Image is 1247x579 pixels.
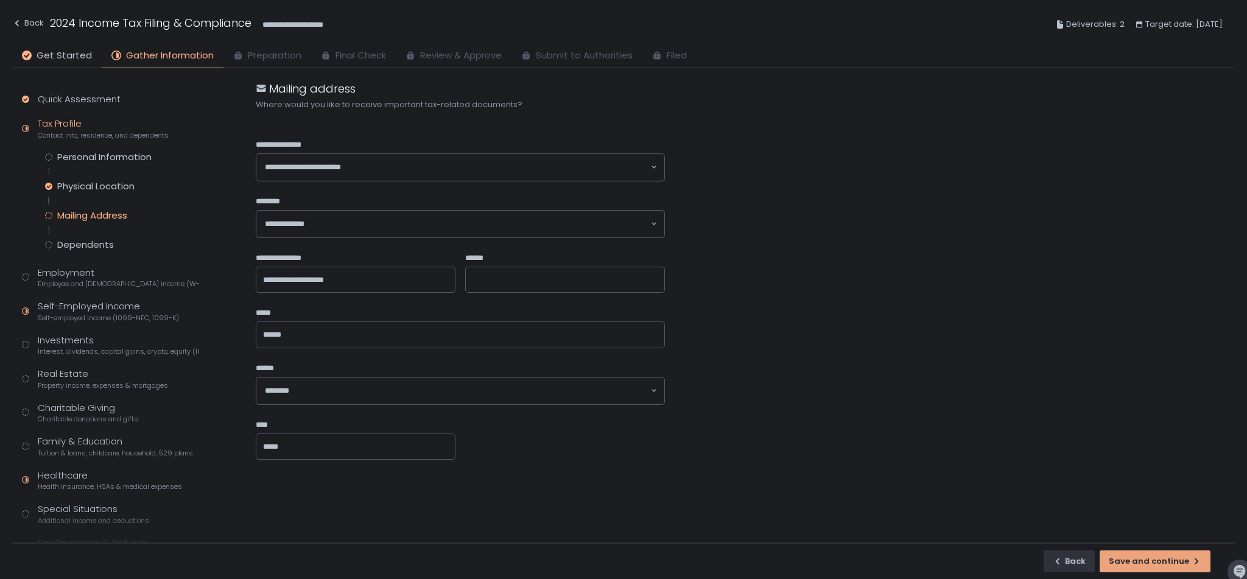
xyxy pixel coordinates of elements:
[256,377,664,404] div: Search for option
[1109,556,1201,567] div: Save and continue
[57,180,135,192] div: Physical Location
[667,49,687,63] span: Filed
[50,15,251,31] h1: 2024 Income Tax Filing & Compliance
[38,449,193,458] span: Tuition & loans, childcare, household, 529 plans
[1044,550,1095,572] button: Back
[420,49,502,63] span: Review & Approve
[38,415,138,424] span: Charitable donations and gifts
[57,239,114,251] div: Dependents
[335,49,386,63] span: Final Check
[57,209,127,222] div: Mailing Address
[38,314,179,323] span: Self-employed income (1099-NEC, 1099-K)
[37,49,92,63] span: Get Started
[38,381,168,390] span: Property income, expenses & mortgages
[256,211,664,237] div: Search for option
[302,385,650,397] input: Search for option
[38,502,149,525] div: Special Situations
[38,131,169,140] span: Contact info, residence, and dependents
[57,151,152,163] div: Personal Information
[38,93,121,107] div: Quick Assessment
[12,16,44,30] div: Back
[38,117,169,140] div: Tax Profile
[38,279,199,289] span: Employee and [DEMOGRAPHIC_DATA] income (W-2s)
[38,300,179,323] div: Self-Employed Income
[536,49,633,63] span: Submit to Authorities
[38,367,168,390] div: Real Estate
[269,80,356,97] h1: Mailing address
[38,536,164,560] div: Tax Payments & Refunds
[1066,17,1125,32] span: Deliverables: 2
[38,401,138,424] div: Charitable Giving
[38,347,199,356] span: Interest, dividends, capital gains, crypto, equity (1099s, K-1s)
[1100,550,1210,572] button: Save and continue
[38,469,182,492] div: Healthcare
[1053,556,1086,567] div: Back
[38,435,193,458] div: Family & Education
[38,266,199,289] div: Employment
[1145,17,1223,32] span: Target date: [DATE]
[38,334,199,357] div: Investments
[38,516,149,525] span: Additional income and deductions
[126,49,214,63] span: Gather Information
[12,15,44,35] button: Back
[256,99,665,110] div: Where would you like to receive important tax-related documents?
[38,482,182,491] span: Health insurance, HSAs & medical expenses
[248,49,301,63] span: Preparation
[256,154,664,181] div: Search for option
[317,218,650,230] input: Search for option
[364,161,650,174] input: Search for option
